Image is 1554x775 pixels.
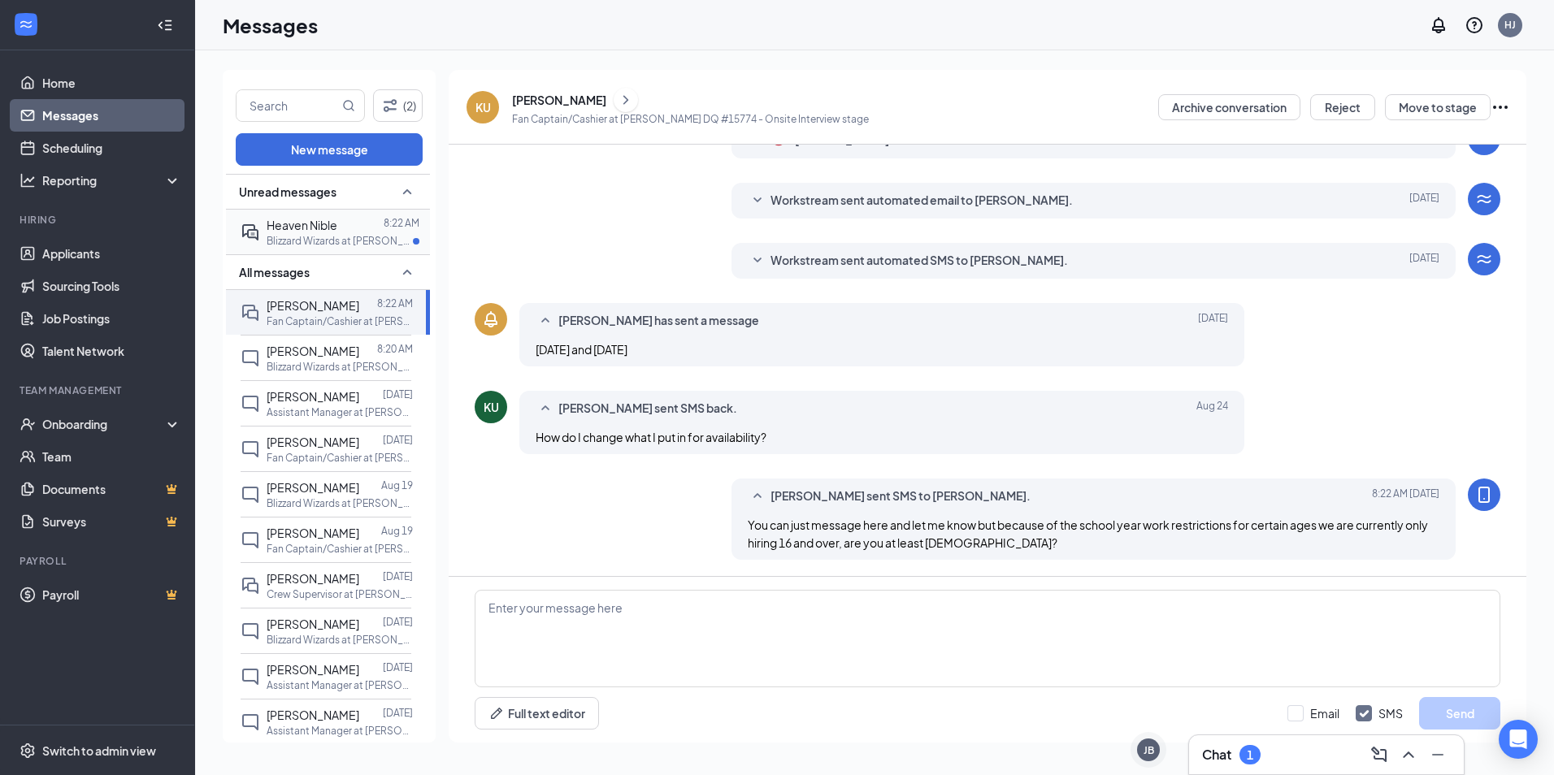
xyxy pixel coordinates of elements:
button: Minimize [1425,742,1451,768]
span: [PERSON_NAME] has sent a message [558,311,759,331]
svg: SmallChevronUp [397,182,417,201]
h3: Chat [1202,746,1231,764]
input: Search [237,90,339,121]
button: Reject [1310,94,1375,120]
div: 1 [1247,748,1253,762]
svg: ActiveDoubleChat [241,223,260,242]
svg: Analysis [20,172,36,188]
svg: Settings [20,743,36,759]
a: Sourcing Tools [42,270,181,302]
div: KU [475,99,491,115]
a: Job Postings [42,302,181,335]
svg: ChevronRight [618,90,634,110]
span: [DATE] [1409,191,1439,210]
span: Heaven Nible [267,218,337,232]
p: Assistant Manager at [PERSON_NAME] DQ #15774 [267,678,413,692]
span: [PERSON_NAME] [267,435,359,449]
svg: ChatInactive [241,621,260,641]
svg: SmallChevronUp [748,487,767,506]
svg: ChatInactive [241,349,260,368]
p: [DATE] [383,569,413,583]
svg: ChatInactive [241,530,260,550]
svg: ChatInactive [241,667,260,686]
div: HJ [1504,18,1516,32]
svg: MobileSms [1474,485,1494,504]
span: You can just message here and let me know but because of the school year work restrictions for ce... [748,517,1428,550]
p: [DATE] [383,433,413,447]
div: Reporting [42,172,182,188]
svg: MagnifyingGlass [342,99,355,112]
span: [PERSON_NAME] [267,662,359,677]
svg: WorkstreamLogo [1474,249,1494,269]
svg: Bell [481,310,501,329]
p: Crew Supervisor at [PERSON_NAME] DQ #15774 [267,587,413,601]
p: Fan Captain/Cashier at [PERSON_NAME] DQ #15774 [267,314,413,328]
div: KU [484,399,499,415]
div: Team Management [20,383,178,397]
p: Fan Captain/Cashier at [PERSON_NAME] DQ #15774 - Onsite Interview stage [512,112,869,126]
a: SurveysCrown [42,505,181,538]
svg: Ellipses [1491,97,1510,117]
p: Aug 19 [381,478,413,492]
span: [PERSON_NAME] [267,344,359,358]
span: Workstream sent automated email to [PERSON_NAME]. [770,191,1073,210]
span: [PERSON_NAME] [267,526,359,540]
p: Assistant Manager at [PERSON_NAME] DQ #15774 [267,405,413,419]
p: [DATE] [383,660,413,674]
p: 8:22 AM [384,216,419,230]
span: [DATE] [1198,311,1228,331]
p: Fan Captain/Cashier at [PERSON_NAME] DQ #15774 [267,542,413,556]
span: Unread messages [239,184,336,200]
svg: UserCheck [20,416,36,432]
svg: ChatInactive [241,485,260,504]
p: [DATE] [383,615,413,629]
span: All messages [239,264,310,280]
div: Onboarding [42,416,167,432]
span: [PERSON_NAME] [267,571,359,586]
span: [PERSON_NAME] sent SMS to [PERSON_NAME]. [770,487,1031,506]
div: Hiring [20,213,178,227]
span: [DATE] 8:22 AM [1372,487,1439,506]
span: [PERSON_NAME] [267,389,359,404]
p: Blizzard Wizards at [PERSON_NAME] DQ #15774 [267,496,413,510]
span: Aug 24 [1196,399,1228,418]
svg: ChatInactive [241,394,260,413]
svg: QuestionInfo [1465,15,1484,35]
a: Scheduling [42,132,181,164]
svg: Filter [380,96,400,115]
div: [PERSON_NAME] [512,92,606,108]
p: [DATE] [383,706,413,720]
svg: SmallChevronDown [748,191,767,210]
svg: Collapse [157,17,173,33]
button: Send [1419,697,1500,730]
svg: Notifications [1429,15,1448,35]
div: JB [1144,743,1154,757]
svg: ComposeMessage [1370,745,1389,764]
a: Talent Network [42,335,181,367]
svg: Pen [488,705,505,721]
span: [DATE] and [DATE] [536,342,627,357]
svg: WorkstreamLogo [18,16,34,32]
p: 8:20 AM [377,342,413,356]
a: Applicants [42,237,181,270]
button: Full text editorPen [475,697,599,730]
p: Blizzard Wizards at [PERSON_NAME] DQ #15774 [267,234,413,248]
svg: DoubleChat [241,576,260,595]
span: [PERSON_NAME] [267,298,359,313]
span: [DATE] [1409,251,1439,271]
div: Payroll [20,554,178,568]
svg: WorkstreamLogo [1474,189,1494,209]
button: ComposeMessage [1366,742,1392,768]
span: [PERSON_NAME] [267,708,359,722]
div: Open Intercom Messenger [1499,720,1538,759]
svg: DoubleChat [241,303,260,323]
p: Fan Captain/Cashier at [PERSON_NAME] DQ #15774 [267,451,413,465]
p: Blizzard Wizards at [PERSON_NAME] DQ #15774 [267,633,413,647]
p: Aug 19 [381,524,413,538]
div: Switch to admin view [42,743,156,759]
svg: ChatInactive [241,712,260,732]
svg: SmallChevronUp [536,311,555,331]
svg: SmallChevronDown [748,251,767,271]
button: ChevronRight [614,88,638,112]
a: Team [42,440,181,473]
